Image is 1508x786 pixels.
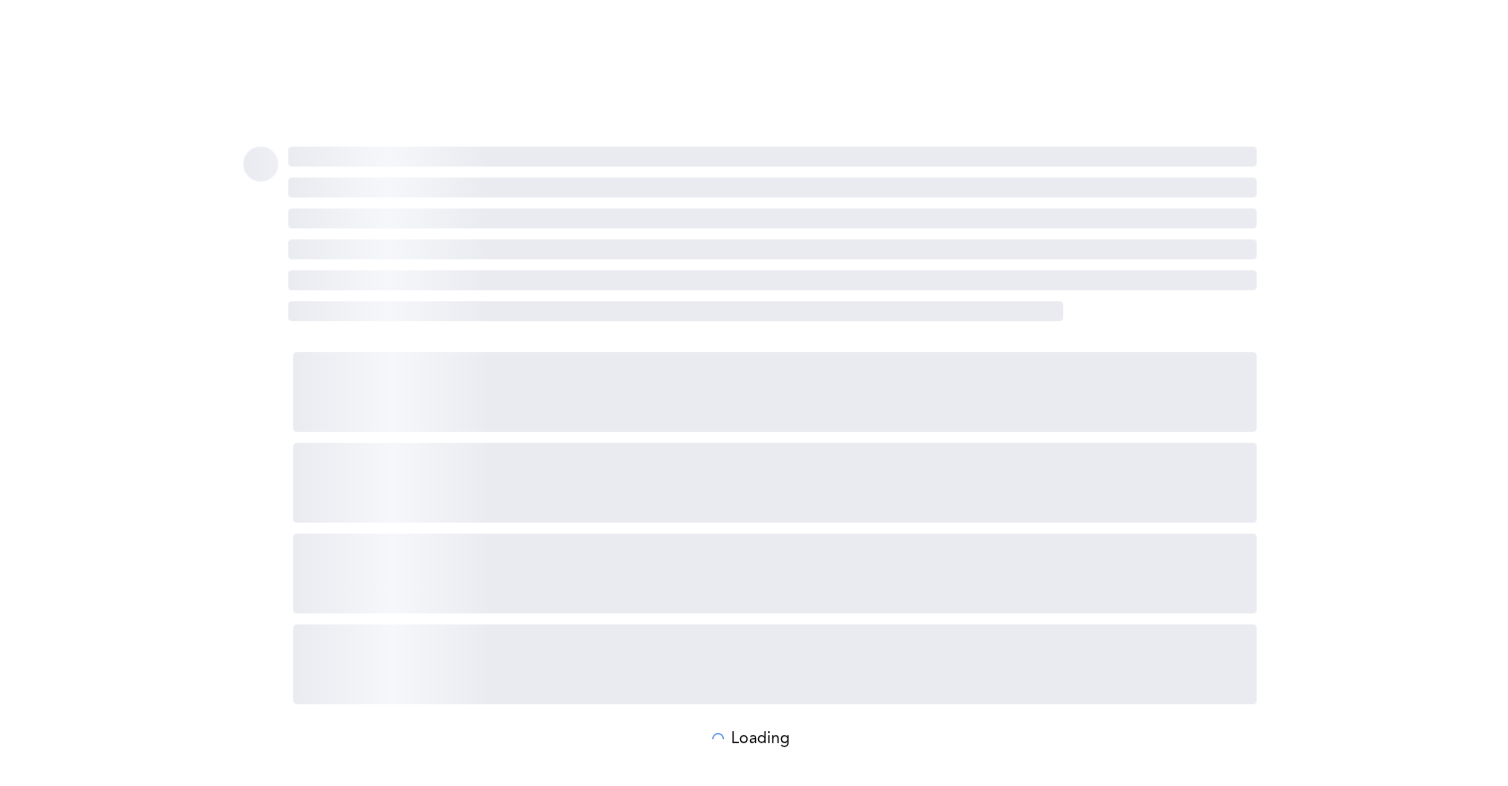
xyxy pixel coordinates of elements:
p: Loading [731,730,790,748]
span: ‌ [243,147,278,182]
span: ‌ [288,178,1257,197]
span: ‌ [293,624,1257,704]
span: ‌ [288,301,1063,321]
span: ‌ [293,534,1257,613]
span: ‌ [288,270,1257,290]
span: ‌ [293,443,1257,523]
span: ‌ [288,239,1257,259]
span: ‌ [288,208,1257,228]
span: ‌ [288,147,1257,167]
span: ‌ [293,352,1257,432]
